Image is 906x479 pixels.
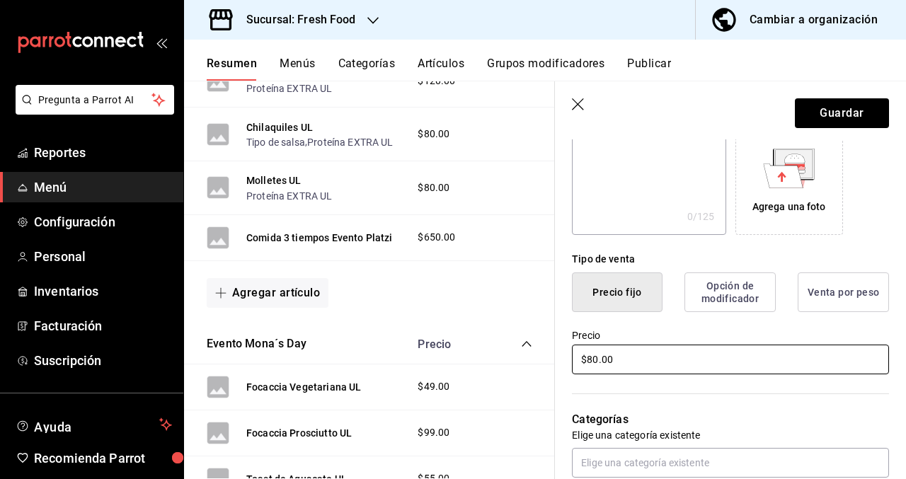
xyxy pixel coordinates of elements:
[246,173,302,187] button: Molletes UL
[418,230,455,245] span: $650.00
[572,252,889,267] div: Tipo de venta
[572,272,663,312] button: Precio fijo
[418,180,449,195] span: $80.00
[307,135,394,149] button: Proteína EXTRA UL
[246,380,361,394] button: Focaccia Vegetariana UL
[246,134,394,149] div: ,
[34,212,172,231] span: Configuración
[338,57,396,81] button: Categorías
[418,127,449,142] span: $80.00
[156,37,167,48] button: open_drawer_menu
[521,338,532,350] button: collapse-category-row
[34,247,172,266] span: Personal
[572,330,889,340] label: Precio
[235,11,356,28] h3: Sucursal: Fresh Food
[418,425,449,440] span: $99.00
[16,85,174,115] button: Pregunta a Parrot AI
[207,278,328,308] button: Agregar artículo
[487,57,604,81] button: Grupos modificadores
[207,57,257,81] button: Resumen
[750,10,878,30] div: Cambiar a organización
[687,209,715,224] div: 0 /125
[798,272,889,312] button: Venta por peso
[684,272,776,312] button: Opción de modificador
[34,416,154,433] span: Ayuda
[34,449,172,468] span: Recomienda Parrot
[752,200,826,214] div: Agrega una foto
[572,448,889,478] input: Elige una categoría existente
[246,81,333,96] button: Proteína EXTRA UL
[795,98,889,128] button: Guardar
[572,428,889,442] p: Elige una categoría existente
[34,178,172,197] span: Menú
[34,282,172,301] span: Inventarios
[246,120,313,134] button: Chilaquiles UL
[403,337,494,351] div: Precio
[418,379,449,394] span: $49.00
[280,57,315,81] button: Menús
[418,74,455,88] span: $120.00
[207,57,906,81] div: navigation tabs
[34,143,172,162] span: Reportes
[572,345,889,374] input: $0.00
[246,231,393,245] button: Comida 3 tiempos Evento Platzi
[246,189,333,203] button: Proteína EXTRA UL
[207,336,306,352] button: Evento Mona´s Day
[739,131,839,231] div: Agrega una foto
[34,351,172,370] span: Suscripción
[34,316,172,335] span: Facturación
[10,103,174,117] a: Pregunta a Parrot AI
[246,135,305,149] button: Tipo de salsa
[627,57,671,81] button: Publicar
[418,57,464,81] button: Artículos
[246,426,352,440] button: Focaccia Prosciutto UL
[38,93,152,108] span: Pregunta a Parrot AI
[572,411,889,428] p: Categorías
